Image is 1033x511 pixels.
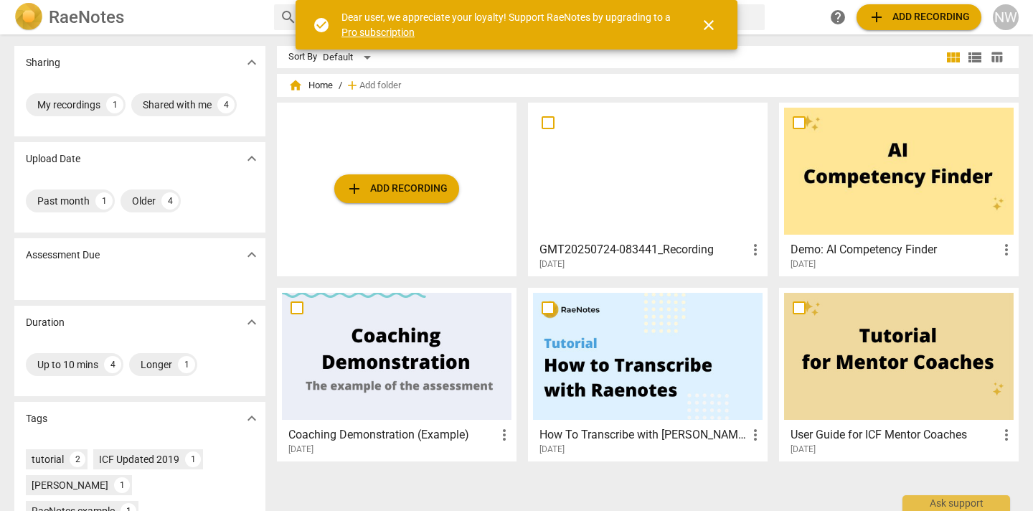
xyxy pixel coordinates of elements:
h3: GMT20250724-083441_Recording [539,241,747,258]
p: Tags [26,411,47,426]
img: Logo [14,3,43,32]
p: Upload Date [26,151,80,167]
span: more_vert [496,426,513,444]
span: / [339,80,342,91]
p: Assessment Due [26,248,100,263]
div: Default [323,46,376,69]
span: home [288,78,303,93]
div: Sort By [288,52,317,62]
span: [DATE] [539,258,565,271]
div: My recordings [37,98,100,112]
span: expand_more [243,410,260,427]
span: [DATE] [539,444,565,456]
div: Older [132,194,156,208]
div: 2 [70,451,85,467]
span: Home [288,78,333,93]
button: Show more [241,311,263,333]
span: more_vert [747,241,764,258]
a: How To Transcribe with [PERSON_NAME][DATE] [533,293,763,455]
span: search [280,9,297,26]
span: view_list [966,49,984,66]
div: 4 [161,192,179,210]
div: Past month [37,194,90,208]
span: Add recording [346,180,448,197]
div: 4 [104,356,121,373]
p: Duration [26,315,65,330]
button: Show more [241,52,263,73]
span: [DATE] [288,444,313,456]
button: Show more [241,408,263,429]
div: 1 [185,451,201,467]
span: add [346,180,363,197]
span: close [700,17,717,34]
span: view_module [945,49,962,66]
div: Shared with me [143,98,212,112]
div: tutorial [32,452,64,467]
span: Add folder [359,80,401,91]
div: 4 [217,96,235,113]
span: more_vert [747,426,764,444]
div: 1 [114,477,130,493]
span: [DATE] [791,258,816,271]
a: Coaching Demonstration (Example)[DATE] [282,293,511,455]
div: [PERSON_NAME] [32,478,108,492]
h2: RaeNotes [49,7,124,27]
div: Ask support [902,495,1010,511]
a: LogoRaeNotes [14,3,263,32]
span: more_vert [998,426,1015,444]
div: Dear user, we appreciate your loyalty! Support RaeNotes by upgrading to a [341,10,674,39]
span: expand_more [243,314,260,331]
span: add [868,9,885,26]
div: Up to 10 mins [37,357,98,372]
button: Close [692,8,726,42]
a: User Guide for ICF Mentor Coaches[DATE] [784,293,1014,455]
span: table_chart [990,50,1004,64]
span: add [345,78,359,93]
button: Upload [857,4,981,30]
button: Table view [986,47,1007,68]
span: more_vert [998,241,1015,258]
h3: User Guide for ICF Mentor Coaches [791,426,998,444]
button: Tile view [943,47,964,68]
div: ICF Updated 2019 [99,452,179,467]
div: Longer [141,357,172,372]
span: Add recording [868,9,970,26]
div: 1 [106,96,123,113]
span: expand_more [243,54,260,71]
h3: How To Transcribe with RaeNotes [539,426,747,444]
a: Help [825,4,851,30]
button: Show more [241,148,263,169]
h3: Coaching Demonstration (Example) [288,426,496,444]
span: expand_more [243,246,260,263]
span: help [829,9,846,26]
p: Sharing [26,55,60,70]
div: 1 [178,356,195,373]
a: Pro subscription [341,27,415,38]
a: GMT20250724-083441_Recording[DATE] [533,108,763,270]
button: Show more [241,244,263,266]
button: NW [993,4,1019,30]
span: [DATE] [791,444,816,456]
div: 1 [95,192,113,210]
a: Demo: AI Competency Finder[DATE] [784,108,1014,270]
span: check_circle [313,17,330,34]
button: List view [964,47,986,68]
h3: Demo: AI Competency Finder [791,241,998,258]
button: Upload [334,174,459,203]
span: expand_more [243,150,260,167]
